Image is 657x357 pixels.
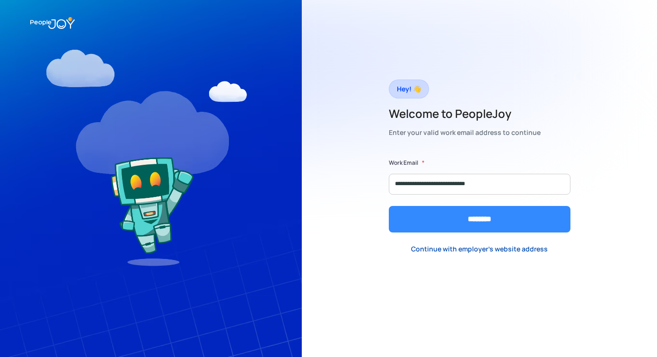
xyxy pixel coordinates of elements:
[411,244,548,254] div: Continue with employer's website address
[389,158,570,232] form: Form
[389,106,541,121] h2: Welcome to PeopleJoy
[389,158,418,168] label: Work Email
[397,82,421,96] div: Hey! 👋
[403,240,555,259] a: Continue with employer's website address
[389,126,541,139] div: Enter your valid work email address to continue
